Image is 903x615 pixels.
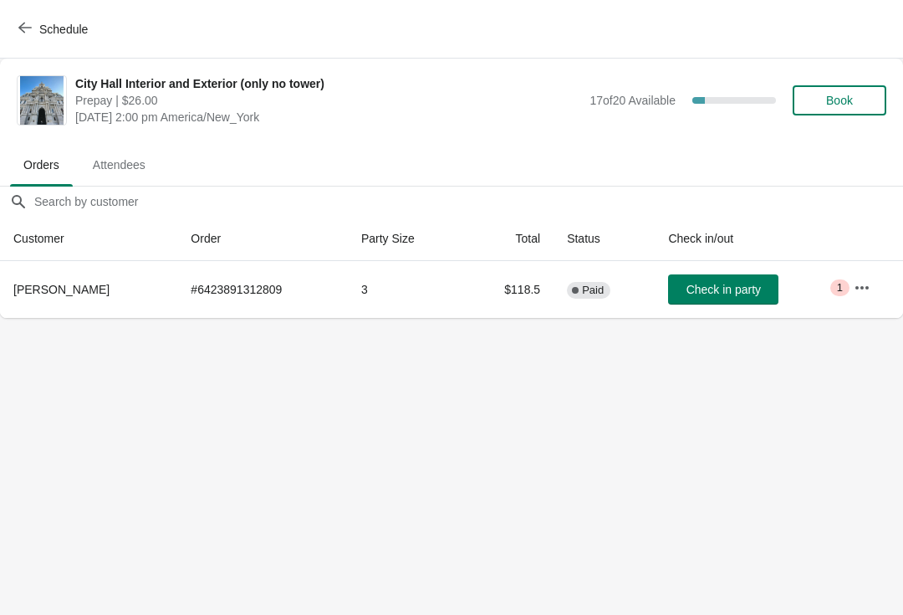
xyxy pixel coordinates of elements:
span: Paid [582,284,604,297]
span: [PERSON_NAME] [13,283,110,296]
td: 3 [348,261,463,318]
span: [DATE] 2:00 pm America/New_York [75,109,581,126]
span: Orders [10,150,73,180]
th: Status [554,217,655,261]
span: Book [826,94,853,107]
input: Search by customer [33,187,903,217]
th: Total [463,217,554,261]
button: Book [793,85,886,115]
span: 1 [837,281,843,295]
span: Attendees [79,150,159,180]
button: Schedule [8,14,101,44]
img: City Hall Interior and Exterior (only no tower) [20,76,64,125]
span: Prepay | $26.00 [75,92,581,109]
button: Check in party [668,274,778,305]
span: 17 of 20 Available [589,94,676,107]
span: Schedule [39,23,88,36]
span: Check in party [686,283,761,296]
span: City Hall Interior and Exterior (only no tower) [75,75,581,92]
td: $118.5 [463,261,554,318]
th: Party Size [348,217,463,261]
th: Order [177,217,348,261]
th: Check in/out [655,217,840,261]
td: # 6423891312809 [177,261,348,318]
